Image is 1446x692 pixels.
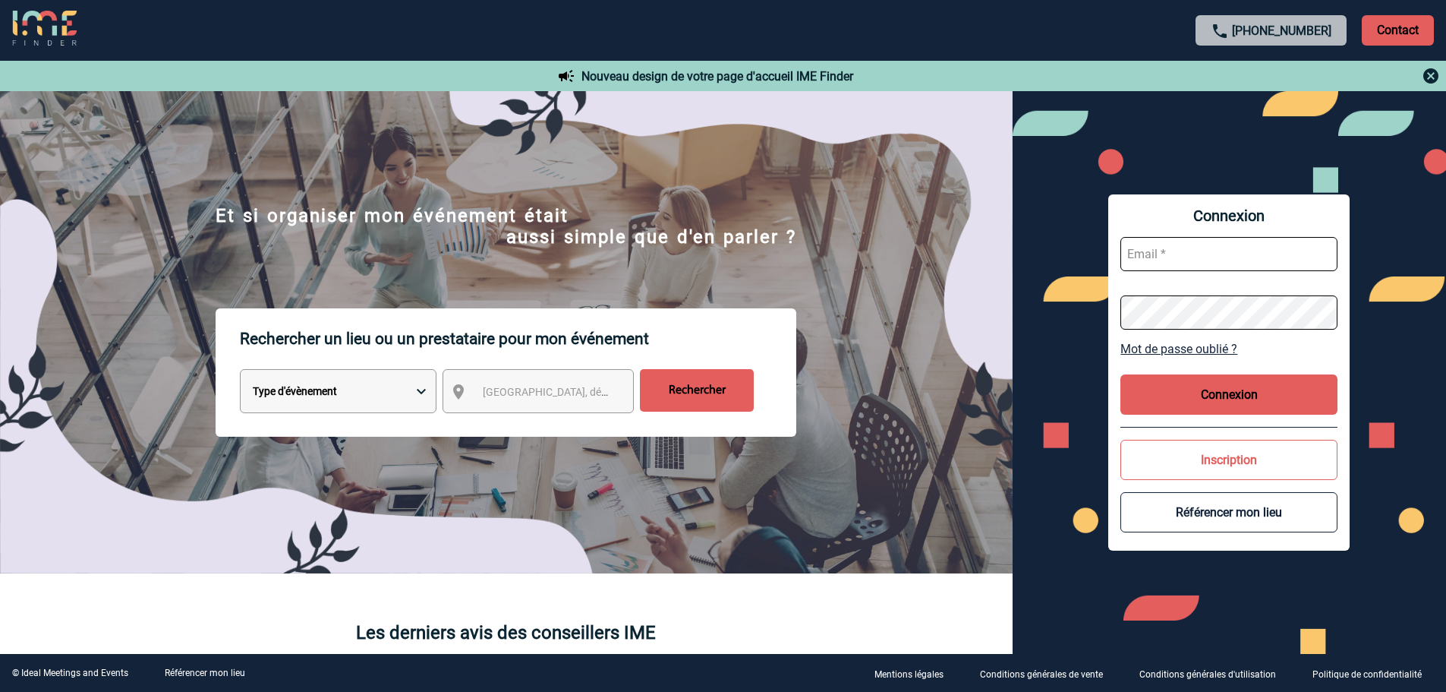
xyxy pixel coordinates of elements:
button: Connexion [1120,374,1337,415]
p: Mentions légales [874,669,944,680]
span: [GEOGRAPHIC_DATA], département, région... [483,386,694,398]
a: Mot de passe oublié ? [1120,342,1337,356]
img: call-24-px.png [1211,22,1229,40]
a: Mentions légales [862,666,968,681]
a: Conditions générales d'utilisation [1127,666,1300,681]
p: Conditions générales de vente [980,669,1103,680]
input: Email * [1120,237,1337,271]
p: Politique de confidentialité [1312,669,1422,680]
span: Connexion [1120,207,1337,225]
a: [PHONE_NUMBER] [1232,24,1331,38]
div: © Ideal Meetings and Events [12,668,128,678]
input: Rechercher [640,369,754,412]
a: Politique de confidentialité [1300,666,1446,681]
a: Référencer mon lieu [165,668,245,678]
a: Conditions générales de vente [968,666,1127,681]
button: Référencer mon lieu [1120,492,1337,532]
p: Rechercher un lieu ou un prestataire pour mon événement [240,308,796,369]
p: Conditions générales d'utilisation [1139,669,1276,680]
button: Inscription [1120,440,1337,480]
p: Contact [1362,15,1434,46]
